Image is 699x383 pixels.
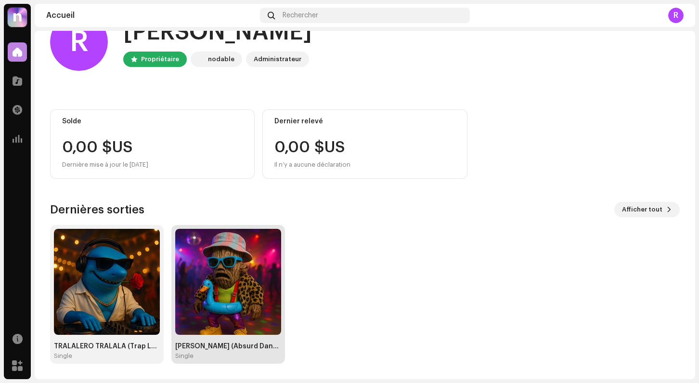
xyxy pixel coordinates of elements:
[62,118,243,125] div: Solde
[274,118,455,125] div: Dernier relevé
[50,109,255,179] re-o-card-value: Solde
[62,159,243,171] div: Dernière mise à jour le [DATE]
[622,200,662,219] span: Afficher tout
[262,109,467,179] re-o-card-value: Dernier relevé
[283,12,318,19] span: Rechercher
[614,202,680,217] button: Afficher tout
[46,12,256,19] div: Accueil
[54,229,160,335] img: c4007a85-a1db-47c4-b279-14d46cf273c3
[193,53,204,65] img: 39a81664-4ced-4598-a294-0293f18f6a76
[50,13,108,71] div: R
[274,159,350,171] div: Il n’y a aucune déclaration
[208,53,234,65] div: nodable
[668,8,684,23] div: R
[54,352,72,360] div: Single
[254,53,301,65] div: Administrateur
[123,17,312,48] div: [PERSON_NAME]
[50,202,144,217] h3: Dernières sorties
[8,8,27,27] img: 39a81664-4ced-4598-a294-0293f18f6a76
[175,352,194,360] div: Single
[54,343,160,350] div: TRALALERO TRALALA (Trap Latin)
[141,53,179,65] div: Propriétaire
[175,343,281,350] div: [PERSON_NAME] (Absurd Dance)
[175,229,281,335] img: 513c6667-dcef-4fbc-9d60-f01a681fee7b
